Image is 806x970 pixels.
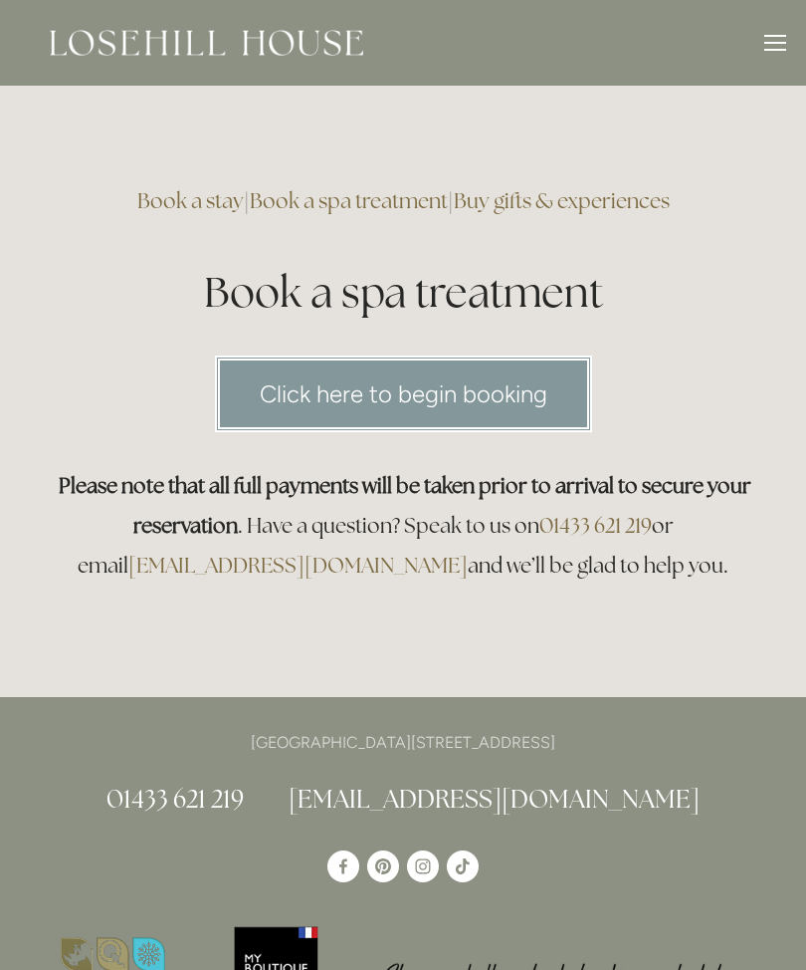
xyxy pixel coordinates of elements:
a: [EMAIL_ADDRESS][DOMAIN_NAME] [128,552,468,579]
a: 01433 621 219 [106,783,244,815]
h3: . Have a question? Speak to us on or email and we’ll be glad to help you. [32,466,774,586]
a: Book a spa treatment [250,187,448,214]
a: Instagram [407,850,439,882]
a: Book a stay [137,187,244,214]
a: TikTok [447,850,479,882]
a: 01433 621 219 [539,512,652,539]
a: Click here to begin booking [215,356,592,432]
h1: Book a spa treatment [32,263,774,322]
h3: | | [32,181,774,221]
a: Pinterest [367,850,399,882]
strong: Please note that all full payments will be taken prior to arrival to secure your reservation [59,472,755,539]
p: [GEOGRAPHIC_DATA][STREET_ADDRESS] [32,729,774,756]
img: Losehill House [50,30,363,56]
a: Buy gifts & experiences [454,187,670,214]
a: Losehill House Hotel & Spa [327,850,359,882]
a: [EMAIL_ADDRESS][DOMAIN_NAME] [289,783,700,815]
